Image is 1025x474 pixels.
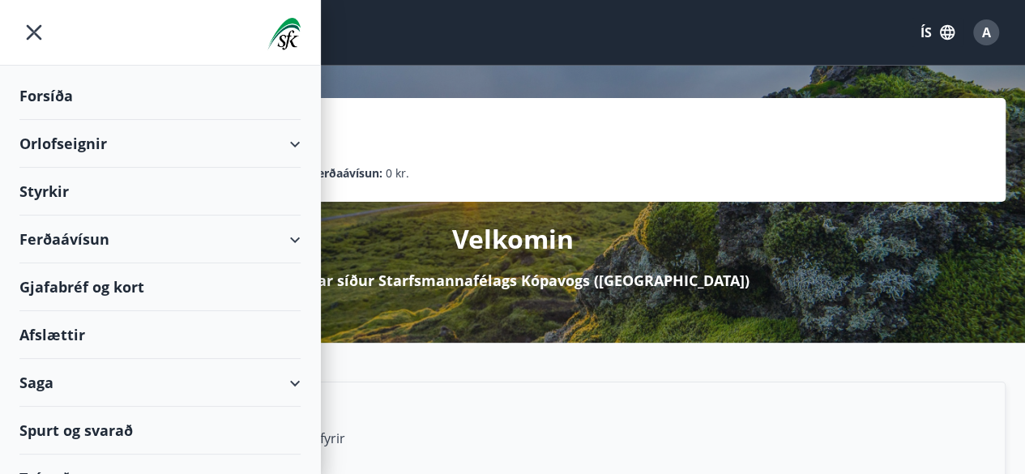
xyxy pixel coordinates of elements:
button: ÍS [912,18,963,47]
div: Forsíða [19,72,301,120]
div: Gjafabréf og kort [19,263,301,311]
p: Ferðaávísun : [311,164,382,182]
img: union_logo [267,18,301,50]
button: A [967,13,1006,52]
div: Styrkir [19,168,301,216]
button: menu [19,18,49,47]
div: Spurt og svarað [19,407,301,455]
div: Ferðaávísun [19,216,301,263]
p: á Mínar síður Starfsmannafélags Kópavogs ([GEOGRAPHIC_DATA]) [276,270,750,291]
span: 0 kr. [386,164,409,182]
div: Orlofseignir [19,120,301,168]
div: Saga [19,359,301,407]
p: Velkomin [452,221,574,257]
div: Afslættir [19,311,301,359]
span: A [982,23,991,41]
